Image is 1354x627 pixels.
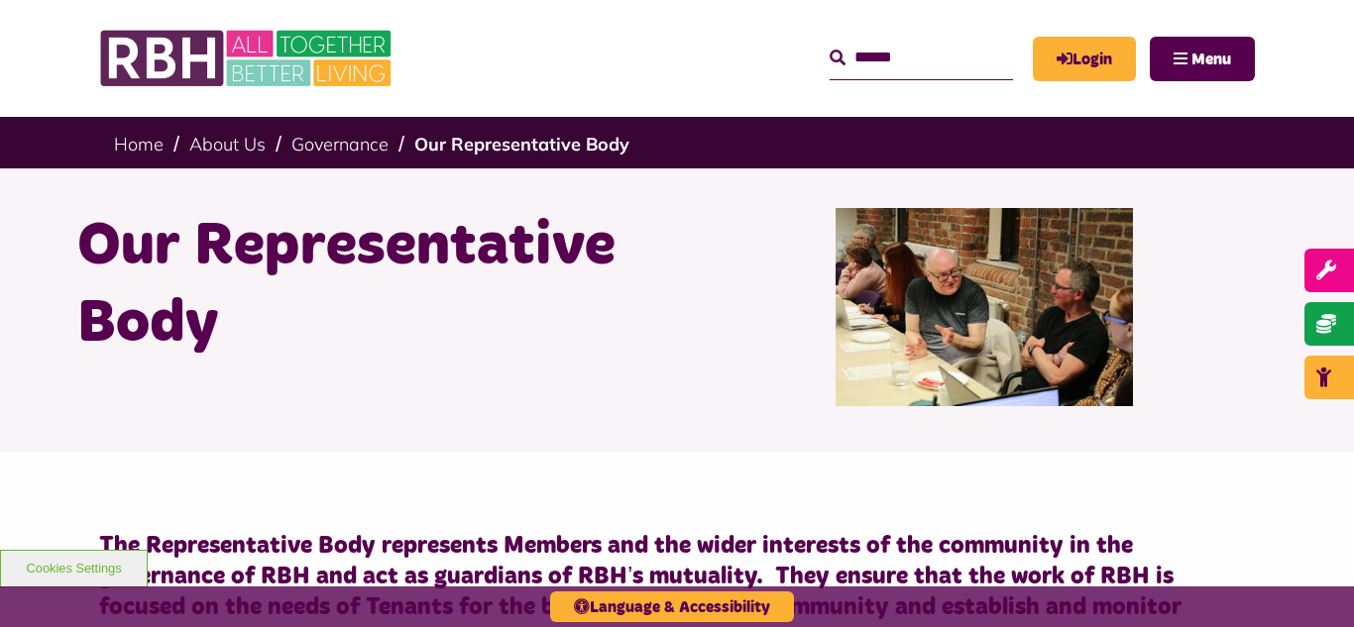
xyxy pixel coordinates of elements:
a: MyRBH [1033,37,1136,81]
button: Navigation [1150,37,1255,81]
a: About Us [189,133,266,156]
button: Language & Accessibility [550,591,794,622]
img: Rep Body [836,208,1133,406]
a: Our Representative Body [414,133,629,156]
span: Menu [1191,52,1231,67]
a: Governance [291,133,389,156]
a: Home [114,133,164,156]
h1: Our Representative Body [77,208,662,363]
img: RBH [99,20,396,97]
iframe: Netcall Web Assistant for live chat [1265,538,1354,627]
